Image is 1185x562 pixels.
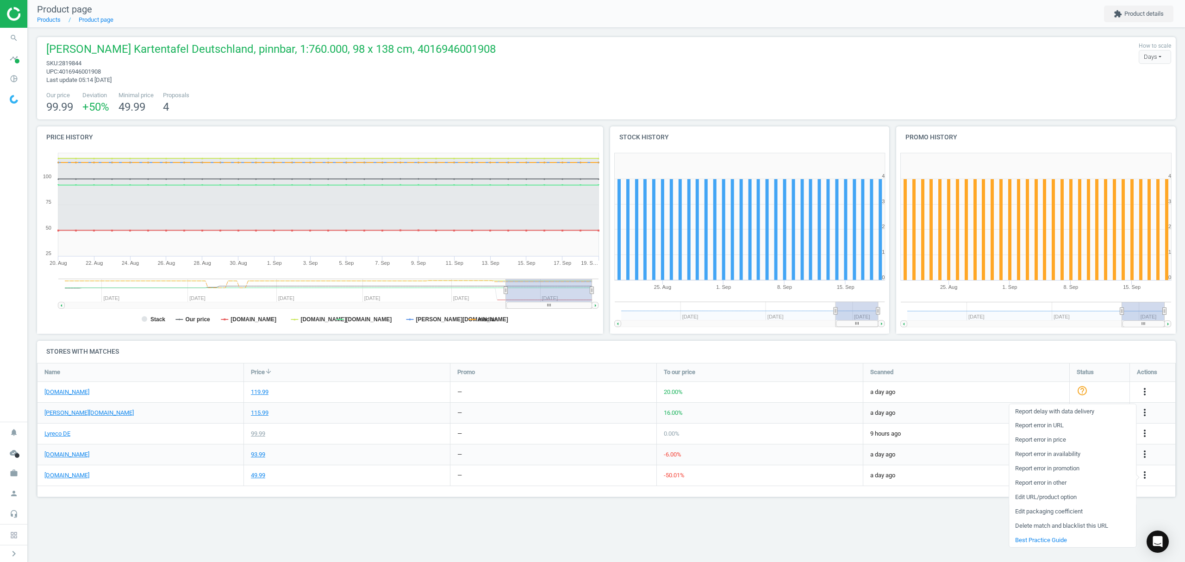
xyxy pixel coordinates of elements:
span: upc : [46,68,59,75]
span: Last update 05:14 [DATE] [46,76,112,83]
span: -6.00 % [664,451,681,458]
span: 4 [163,100,169,113]
text: 4 [1168,173,1171,179]
span: Proposals [163,91,189,100]
div: — [457,430,462,438]
i: more_vert [1139,449,1150,460]
div: 93.99 [251,450,265,459]
i: chevron_right [8,548,19,559]
a: Report error in price [1009,433,1136,447]
tspan: 8. Sep [1064,284,1079,290]
tspan: Stack [150,316,165,323]
a: Report error in URL [1009,418,1136,433]
span: 99.99 [46,100,73,113]
button: more_vert [1139,449,1150,461]
a: [PERSON_NAME][DOMAIN_NAME] [44,409,134,417]
div: — [457,471,462,480]
i: headset_mic [5,505,23,523]
a: [DOMAIN_NAME] [44,471,89,480]
tspan: 1. Sep [1003,284,1017,290]
i: work [5,464,23,482]
button: more_vert [1139,469,1150,481]
span: 16.00 % [664,409,683,416]
h4: Stores with matches [37,341,1176,362]
tspan: 13. Sep [482,260,499,266]
i: help_outline [1077,385,1088,396]
text: 1 [882,249,885,255]
h4: Stock history [610,126,890,148]
tspan: 26. Aug [158,260,175,266]
span: -50.01 % [664,472,685,479]
label: How to scale [1139,42,1171,50]
a: Best Practice Guide [1009,533,1136,547]
span: Scanned [870,368,893,376]
i: extension [1114,10,1122,18]
i: person [5,485,23,502]
div: — [457,450,462,459]
tspan: 15. Sep [837,284,854,290]
tspan: 1. Sep [716,284,731,290]
div: — [457,388,462,396]
div: Days [1139,50,1171,64]
tspan: 15. Sep [518,260,535,266]
span: Deviation [82,91,109,100]
tspan: [DOMAIN_NAME] [300,316,346,323]
text: 4 [882,173,885,179]
span: 2819844 [59,60,81,67]
span: 9 hours ago [870,430,1062,438]
i: arrow_downward [265,368,272,375]
button: more_vert [1139,428,1150,440]
span: Actions [1137,368,1157,376]
a: Report error in other [1009,476,1136,490]
span: 4016946001908 [59,68,101,75]
span: Promo [457,368,475,376]
i: more_vert [1139,386,1150,397]
tspan: 19. S… [581,260,598,266]
tspan: [PERSON_NAME][DOMAIN_NAME] [416,316,508,323]
a: Delete match and blacklist this URL [1009,519,1136,533]
tspan: median [478,316,498,323]
tspan: [DOMAIN_NAME] [231,316,276,323]
a: Product page [79,16,113,23]
div: 49.99 [251,471,265,480]
i: cloud_done [5,444,23,462]
text: 100 [43,174,51,179]
h4: Price history [37,126,603,148]
span: sku : [46,60,59,67]
tspan: 25. Aug [940,284,957,290]
tspan: 7. Sep [375,260,390,266]
img: ajHJNr6hYgQAAAAASUVORK5CYII= [7,7,73,21]
div: 99.99 [251,430,265,438]
tspan: 9. Sep [411,260,426,266]
text: 2 [1168,224,1171,229]
button: extensionProduct details [1104,6,1173,22]
span: 20.00 % [664,388,683,395]
text: 25 [46,250,51,256]
div: — [457,409,462,417]
tspan: 28. Aug [194,260,211,266]
tspan: Our price [185,316,210,323]
text: 1 [1168,249,1171,255]
h4: Promo history [896,126,1176,148]
span: +50 % [82,100,109,113]
i: timeline [5,50,23,67]
tspan: 22. Aug [86,260,103,266]
text: 2 [882,224,885,229]
span: 49.99 [118,100,145,113]
tspan: [DOMAIN_NAME] [346,316,392,323]
i: pie_chart_outlined [5,70,23,87]
a: Edit packaging coefficient [1009,505,1136,519]
tspan: 11. Sep [446,260,463,266]
span: Name [44,368,60,376]
text: 0 [1168,275,1171,280]
span: a day ago [870,409,1062,417]
span: a day ago [870,450,1062,459]
span: Status [1077,368,1094,376]
text: 3 [1168,199,1171,204]
span: a day ago [870,388,1062,396]
text: 3 [882,199,885,204]
tspan: 17. Sep [554,260,571,266]
text: 75 [46,199,51,205]
img: wGWNvw8QSZomAAAAABJRU5ErkJggg== [10,95,18,104]
button: more_vert [1139,386,1150,398]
